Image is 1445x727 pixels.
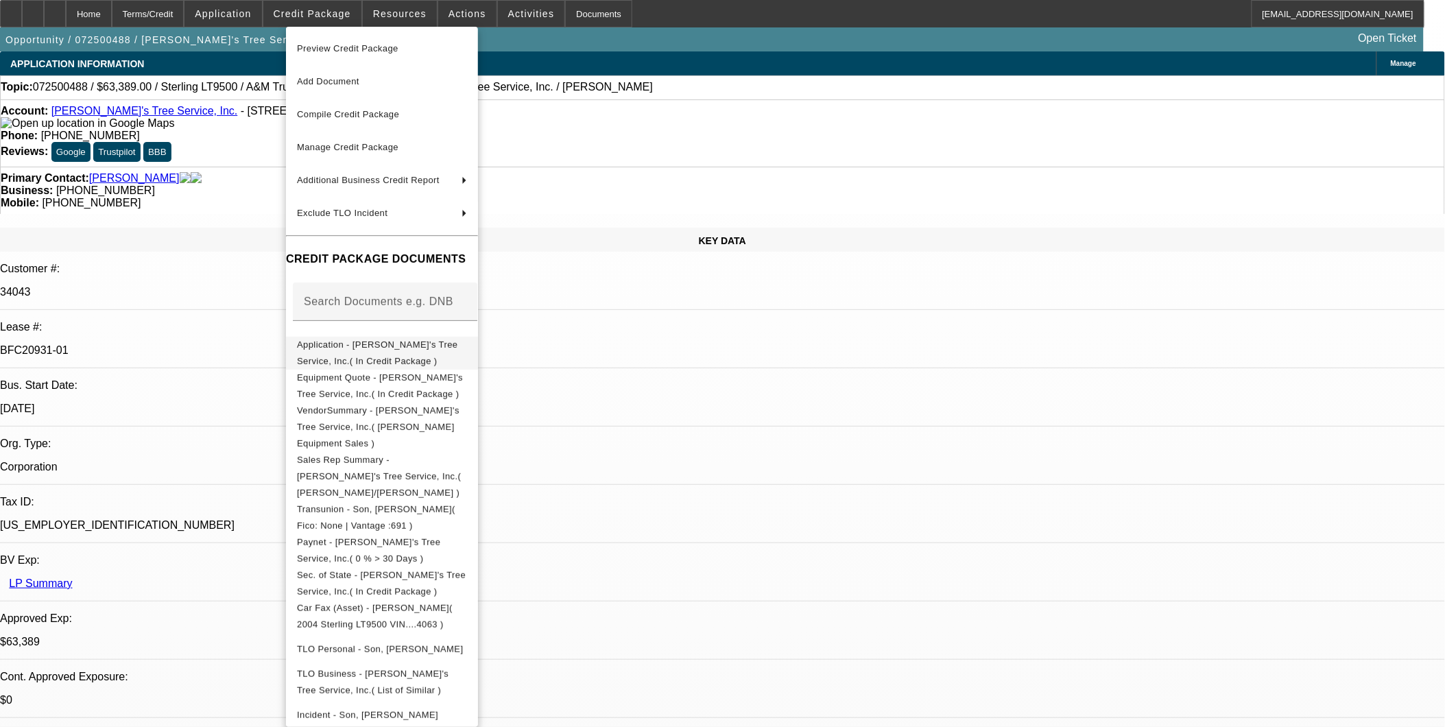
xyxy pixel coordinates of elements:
[297,43,398,53] span: Preview Credit Package
[286,501,478,534] button: Transunion - Son, Robert( Fico: None | Vantage :691 )
[297,372,463,398] span: Equipment Quote - [PERSON_NAME]'s Tree Service, Inc.( In Credit Package )
[297,602,453,629] span: Car Fax (Asset) - [PERSON_NAME]( 2004 Sterling LT9500 VIN....4063 )
[286,632,478,665] button: TLO Personal - Son, Robert
[286,369,478,402] button: Equipment Quote - Lil Robert's Tree Service, Inc.( In Credit Package )
[286,402,478,451] button: VendorSummary - Lil Robert's Tree Service, Inc.( Levan Equipment Sales )
[286,336,478,369] button: Application - Lil Robert's Tree Service, Inc.( In Credit Package )
[297,109,399,119] span: Compile Credit Package
[297,709,438,719] span: Incident - Son, [PERSON_NAME]
[297,569,466,596] span: Sec. of State - [PERSON_NAME]'s Tree Service, Inc.( In Credit Package )
[286,567,478,599] button: Sec. of State - Lil Robert's Tree Service, Inc.( In Credit Package )
[297,668,449,695] span: TLO Business - [PERSON_NAME]'s Tree Service, Inc.( List of Similar )
[297,142,398,152] span: Manage Credit Package
[297,643,463,654] span: TLO Personal - Son, [PERSON_NAME]
[297,405,459,448] span: VendorSummary - [PERSON_NAME]'s Tree Service, Inc.( [PERSON_NAME] Equipment Sales )
[304,295,453,307] mat-label: Search Documents e.g. DNB
[297,208,387,218] span: Exclude TLO Incident
[297,503,455,530] span: Transunion - Son, [PERSON_NAME]( Fico: None | Vantage :691 )
[297,175,440,185] span: Additional Business Credit Report
[286,451,478,501] button: Sales Rep Summary - Lil Robert's Tree Service, Inc.( Oliva, Nicholas/Taylor, Lukas )
[286,599,478,632] button: Car Fax (Asset) - Sterling( 2004 Sterling LT9500 VIN....4063 )
[297,76,359,86] span: Add Document
[286,534,478,567] button: Paynet - Lil Robert's Tree Service, Inc.( 0 % > 30 Days )
[286,251,478,267] h4: CREDIT PACKAGE DOCUMENTS
[297,339,457,366] span: Application - [PERSON_NAME]'s Tree Service, Inc.( In Credit Package )
[297,454,461,497] span: Sales Rep Summary - [PERSON_NAME]'s Tree Service, Inc.( [PERSON_NAME]/[PERSON_NAME] )
[297,536,440,563] span: Paynet - [PERSON_NAME]'s Tree Service, Inc.( 0 % > 30 Days )
[286,665,478,698] button: TLO Business - Lil Robert's Tree Service, Inc.( List of Similar )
